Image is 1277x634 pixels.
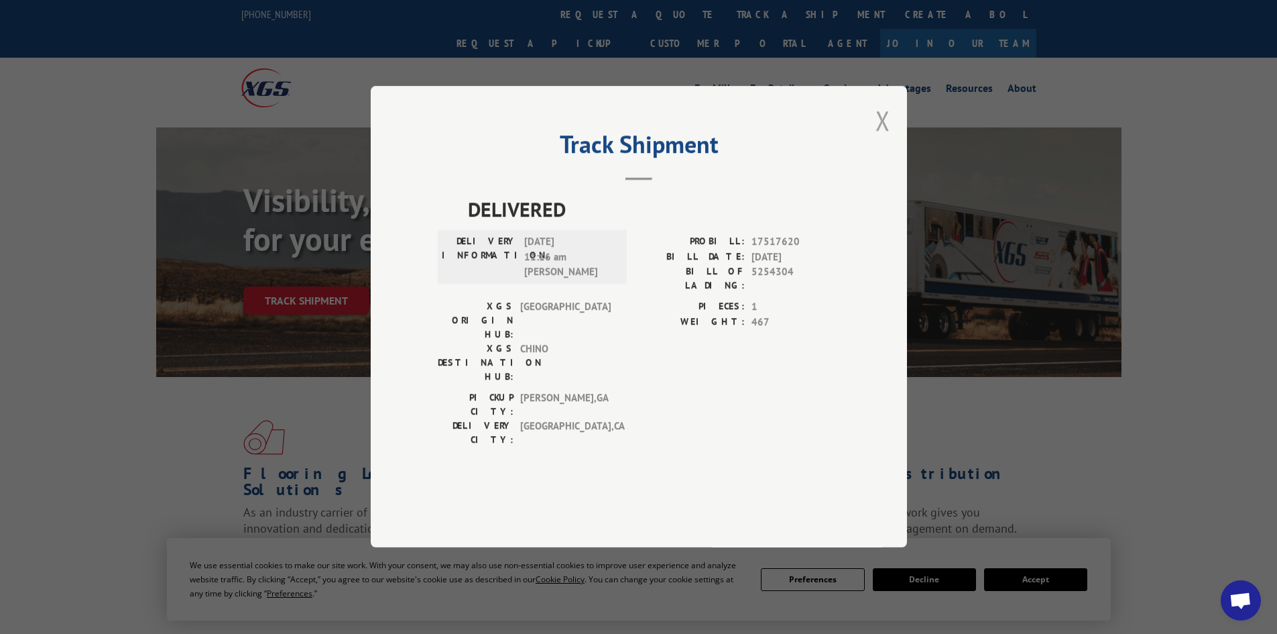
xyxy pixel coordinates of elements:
label: BILL OF LADING: [639,265,745,293]
span: 467 [751,315,840,330]
span: 17517620 [751,235,840,250]
span: [PERSON_NAME] , GA [520,391,611,419]
label: PIECES: [639,300,745,315]
span: DELIVERED [468,195,840,225]
label: WEIGHT: [639,315,745,330]
label: XGS ORIGIN HUB: [438,300,513,342]
label: XGS DESTINATION HUB: [438,342,513,384]
span: [DATE] 11:16 am [PERSON_NAME] [524,235,615,280]
label: BILL DATE: [639,250,745,265]
button: Close modal [875,103,890,138]
span: [DATE] [751,250,840,265]
span: CHINO [520,342,611,384]
div: Open chat [1221,580,1261,621]
h2: Track Shipment [438,135,840,160]
span: 5254304 [751,265,840,293]
span: [GEOGRAPHIC_DATA] , CA [520,419,611,447]
span: [GEOGRAPHIC_DATA] [520,300,611,342]
label: PROBILL: [639,235,745,250]
label: PICKUP CITY: [438,391,513,419]
label: DELIVERY INFORMATION: [442,235,518,280]
label: DELIVERY CITY: [438,419,513,447]
span: 1 [751,300,840,315]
